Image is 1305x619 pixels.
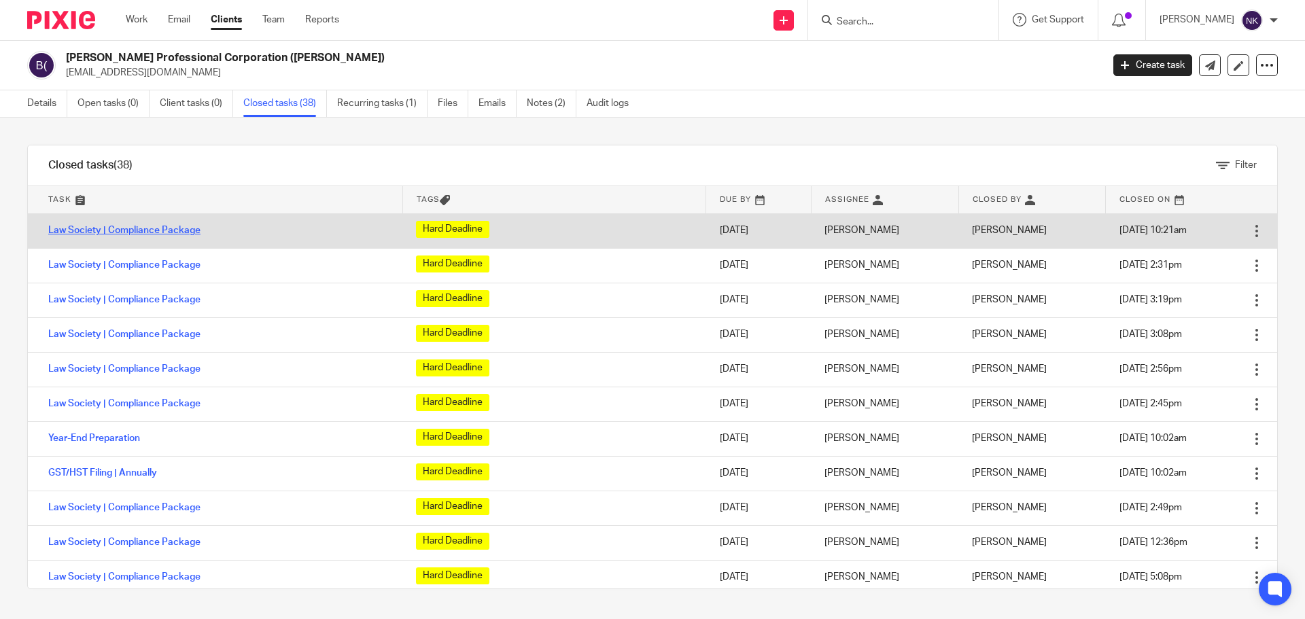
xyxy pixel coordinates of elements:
a: Year-End Preparation [48,434,140,443]
td: [PERSON_NAME] [811,387,958,421]
a: Law Society | Compliance Package [48,399,201,408]
td: [PERSON_NAME] [811,317,958,352]
span: Hard Deadline [416,429,489,446]
td: [DATE] [706,213,812,248]
span: [DATE] 5:08pm [1119,572,1182,582]
p: [PERSON_NAME] [1160,13,1234,26]
span: Hard Deadline [416,255,489,272]
h2: [PERSON_NAME] Professional Corporation ([PERSON_NAME]) [66,51,888,65]
a: Clients [211,13,242,26]
span: [DATE] 10:02am [1119,434,1187,443]
td: [DATE] [706,560,812,595]
td: [DATE] [706,491,812,525]
td: [DATE] [706,525,812,560]
span: [PERSON_NAME] [972,260,1047,270]
span: Filter [1235,160,1257,170]
a: Reports [305,13,339,26]
a: Notes (2) [527,90,576,117]
td: [PERSON_NAME] [811,525,958,560]
a: Audit logs [587,90,639,117]
a: Law Society | Compliance Package [48,364,201,374]
a: Work [126,13,147,26]
p: [EMAIL_ADDRESS][DOMAIN_NAME] [66,66,1093,79]
a: Law Society | Compliance Package [48,503,201,512]
a: Emails [478,90,517,117]
td: [DATE] [706,456,812,491]
a: GST/HST Filing | Annually [48,468,157,478]
span: [DATE] 10:21am [1119,226,1187,235]
a: Files [438,90,468,117]
a: Law Society | Compliance Package [48,537,201,547]
span: [PERSON_NAME] [972,364,1047,374]
span: [DATE] 2:45pm [1119,399,1182,408]
img: Pixie [27,11,95,29]
span: [PERSON_NAME] [972,330,1047,339]
td: [PERSON_NAME] [811,456,958,491]
a: Closed tasks (38) [243,90,327,117]
span: Hard Deadline [416,325,489,342]
td: [DATE] [706,352,812,387]
span: [PERSON_NAME] [972,572,1047,582]
span: Hard Deadline [416,394,489,411]
span: [PERSON_NAME] [972,399,1047,408]
span: Hard Deadline [416,567,489,584]
a: Team [262,13,285,26]
td: [DATE] [706,317,812,352]
span: [DATE] 3:08pm [1119,330,1182,339]
a: Law Society | Compliance Package [48,295,201,304]
span: [DATE] 2:56pm [1119,364,1182,374]
td: [PERSON_NAME] [811,248,958,283]
span: Hard Deadline [416,463,489,480]
span: [DATE] 10:02am [1119,468,1187,478]
a: Email [168,13,190,26]
span: [PERSON_NAME] [972,295,1047,304]
td: [DATE] [706,421,812,456]
span: Get Support [1032,15,1084,24]
a: Law Society | Compliance Package [48,572,201,582]
span: Hard Deadline [416,498,489,515]
td: [DATE] [706,387,812,421]
a: Recurring tasks (1) [337,90,428,117]
span: [PERSON_NAME] [972,503,1047,512]
td: [PERSON_NAME] [811,491,958,525]
img: svg%3E [1241,10,1263,31]
td: [PERSON_NAME] [811,560,958,595]
span: [DATE] 12:36pm [1119,537,1187,547]
span: [DATE] 2:31pm [1119,260,1182,270]
td: [PERSON_NAME] [811,283,958,317]
td: [PERSON_NAME] [811,421,958,456]
span: Hard Deadline [416,221,489,238]
a: Law Society | Compliance Package [48,226,201,235]
h1: Closed tasks [48,158,133,173]
td: [PERSON_NAME] [811,213,958,248]
td: [DATE] [706,283,812,317]
th: Tags [402,186,706,213]
input: Search [835,16,958,29]
a: Details [27,90,67,117]
span: [PERSON_NAME] [972,468,1047,478]
a: Law Society | Compliance Package [48,330,201,339]
span: [PERSON_NAME] [972,434,1047,443]
span: [PERSON_NAME] [972,226,1047,235]
span: [PERSON_NAME] [972,537,1047,547]
a: Open tasks (0) [77,90,150,117]
span: Hard Deadline [416,290,489,307]
td: [PERSON_NAME] [811,352,958,387]
span: (38) [114,160,133,171]
span: Hard Deadline [416,533,489,550]
a: Client tasks (0) [160,90,233,117]
span: [DATE] 3:19pm [1119,295,1182,304]
span: Hard Deadline [416,359,489,376]
a: Law Society | Compliance Package [48,260,201,270]
span: [DATE] 2:49pm [1119,503,1182,512]
img: svg%3E [27,51,56,79]
td: [DATE] [706,248,812,283]
a: Create task [1113,54,1192,76]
